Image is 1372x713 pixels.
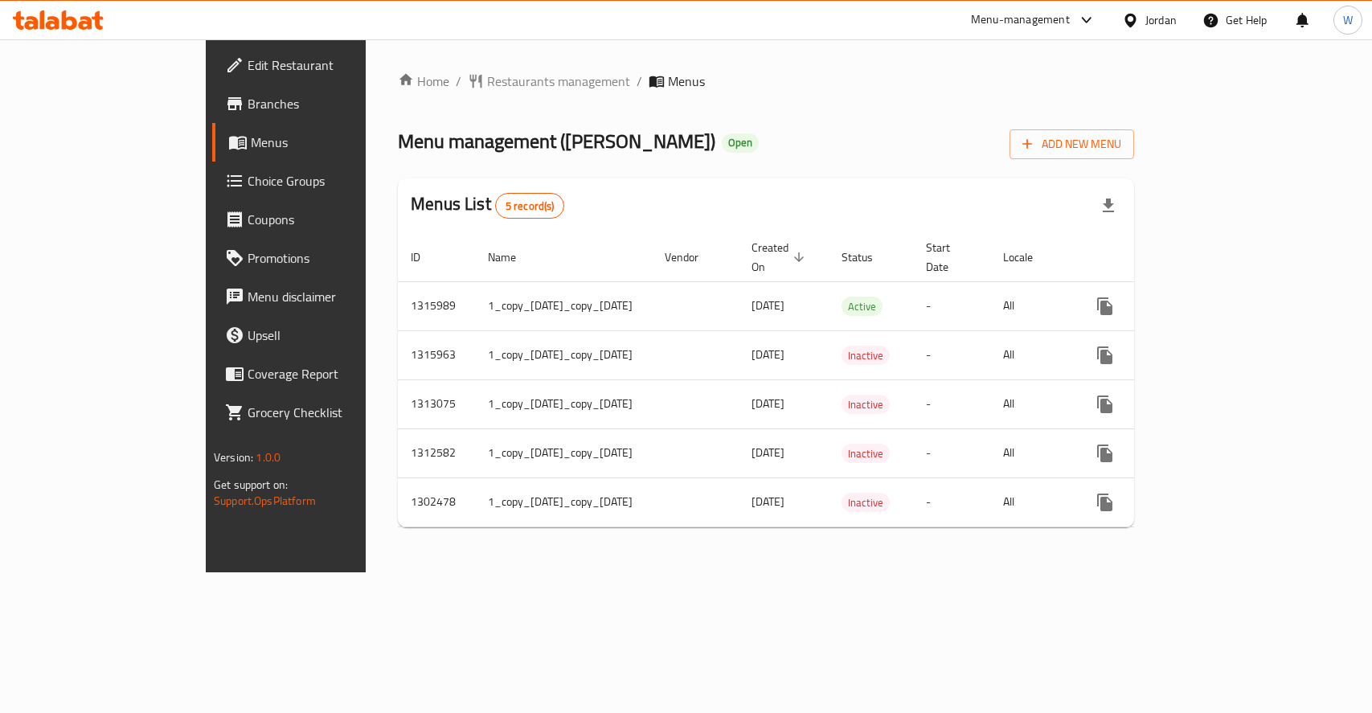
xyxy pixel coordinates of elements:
td: 1302478 [398,477,475,527]
li: / [637,72,642,91]
li: / [456,72,461,91]
td: 1_copy_[DATE]_copy_[DATE] [475,330,652,379]
span: Name [488,248,537,267]
button: more [1086,287,1124,326]
button: Change Status [1124,385,1163,424]
span: Add New Menu [1022,134,1121,154]
button: more [1086,336,1124,375]
span: Get support on: [214,474,288,495]
a: Restaurants management [468,72,630,91]
a: Grocery Checklist [212,393,435,432]
span: Inactive [842,445,890,463]
span: Promotions [248,248,422,268]
a: Edit Restaurant [212,46,435,84]
td: 1_copy_[DATE]_copy_[DATE] [475,428,652,477]
td: 1315989 [398,281,475,330]
span: Choice Groups [248,171,422,191]
td: All [990,428,1073,477]
span: Inactive [842,346,890,365]
a: Upsell [212,316,435,354]
span: [DATE] [752,442,784,463]
span: Version: [214,447,253,468]
span: Vendor [665,248,719,267]
h2: Menus List [411,192,564,219]
td: All [990,379,1073,428]
a: Promotions [212,239,435,277]
a: Branches [212,84,435,123]
span: Coupons [248,210,422,229]
td: - [913,330,990,379]
span: [DATE] [752,295,784,316]
button: Change Status [1124,336,1163,375]
td: 1315963 [398,330,475,379]
div: Open [722,133,759,153]
span: Grocery Checklist [248,403,422,422]
span: Created On [752,238,809,277]
button: Change Status [1124,287,1163,326]
a: Menu disclaimer [212,277,435,316]
button: Add New Menu [1010,129,1134,159]
span: Edit Restaurant [248,55,422,75]
span: Menu disclaimer [248,287,422,306]
a: Coupons [212,200,435,239]
a: Support.OpsPlatform [214,490,316,511]
span: [DATE] [752,344,784,365]
span: Restaurants management [487,72,630,91]
th: Actions [1073,233,1253,282]
span: [DATE] [752,393,784,414]
span: Branches [248,94,422,113]
td: - [913,477,990,527]
td: All [990,330,1073,379]
td: - [913,428,990,477]
span: Menu management ( [PERSON_NAME] ) [398,123,715,159]
div: Jordan [1145,11,1177,29]
span: ID [411,248,441,267]
table: enhanced table [398,233,1253,527]
td: - [913,281,990,330]
span: 1.0.0 [256,447,281,468]
a: Coverage Report [212,354,435,393]
td: 1_copy_[DATE]_copy_[DATE] [475,379,652,428]
td: 1_copy_[DATE]_copy_[DATE] [475,477,652,527]
span: Coverage Report [248,364,422,383]
td: 1313075 [398,379,475,428]
button: Change Status [1124,483,1163,522]
td: 1_copy_[DATE]_copy_[DATE] [475,281,652,330]
span: Menus [668,72,705,91]
button: more [1086,434,1124,473]
span: Inactive [842,494,890,512]
button: Change Status [1124,434,1163,473]
td: All [990,477,1073,527]
div: Inactive [842,493,890,512]
td: 1312582 [398,428,475,477]
nav: breadcrumb [398,72,1134,91]
span: 5 record(s) [496,199,564,214]
div: Export file [1089,186,1128,225]
span: Start Date [926,238,971,277]
span: Status [842,248,894,267]
td: All [990,281,1073,330]
span: Active [842,297,883,316]
a: Menus [212,123,435,162]
span: Upsell [248,326,422,345]
span: Open [722,136,759,150]
span: Locale [1003,248,1054,267]
button: more [1086,483,1124,522]
td: - [913,379,990,428]
span: Menus [251,133,422,152]
span: W [1343,11,1353,29]
span: Inactive [842,395,890,414]
div: Menu-management [971,10,1070,30]
div: Total records count [495,193,565,219]
a: Choice Groups [212,162,435,200]
button: more [1086,385,1124,424]
span: [DATE] [752,491,784,512]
